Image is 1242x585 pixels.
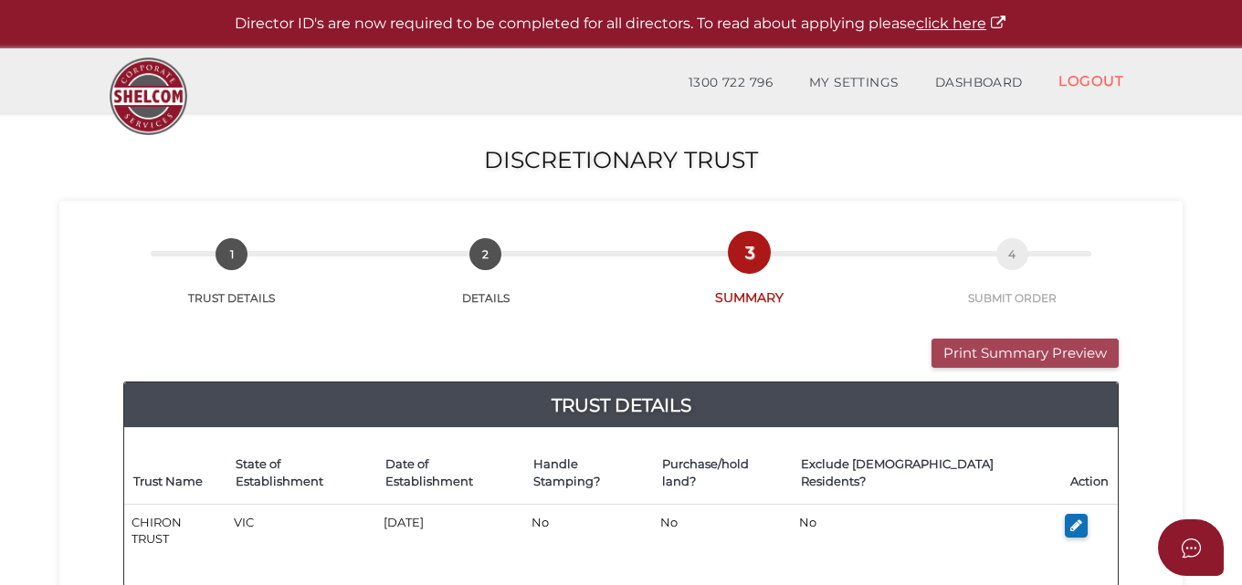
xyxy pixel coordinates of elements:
td: No [653,504,792,557]
img: Logo [100,48,196,144]
td: [DATE] [376,504,524,557]
a: 3SUMMARY [613,256,888,307]
span: 4 [996,238,1028,270]
a: LOGOUT [1040,62,1142,99]
th: Date of Establishment [376,442,524,504]
td: No [524,504,653,557]
td: VIC [226,504,376,557]
td: CHIRON TRUST [124,504,226,557]
button: Print Summary Preview [931,339,1119,369]
a: click here [916,15,1007,32]
a: 4SUBMIT ORDER [887,258,1137,306]
td: No [792,504,1061,557]
span: 2 [469,238,501,270]
p: Director ID's are now required to be completed for all directors. To read about applying please [46,14,1196,35]
a: MY SETTINGS [791,65,917,101]
button: Open asap [1158,519,1224,576]
th: Trust Name [124,442,226,504]
th: Purchase/hold land? [653,442,792,504]
th: Exclude [DEMOGRAPHIC_DATA] Residents? [792,442,1061,504]
span: 1 [216,238,247,270]
th: Action [1061,442,1118,504]
th: State of Establishment [226,442,376,504]
a: 1TRUST DETAILS [105,258,359,306]
a: Trust Details [124,391,1118,420]
a: 1300 722 796 [670,65,791,101]
a: DASHBOARD [917,65,1041,101]
th: Handle Stamping? [524,442,653,504]
span: 3 [733,236,765,268]
a: 2DETAILS [359,258,613,306]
